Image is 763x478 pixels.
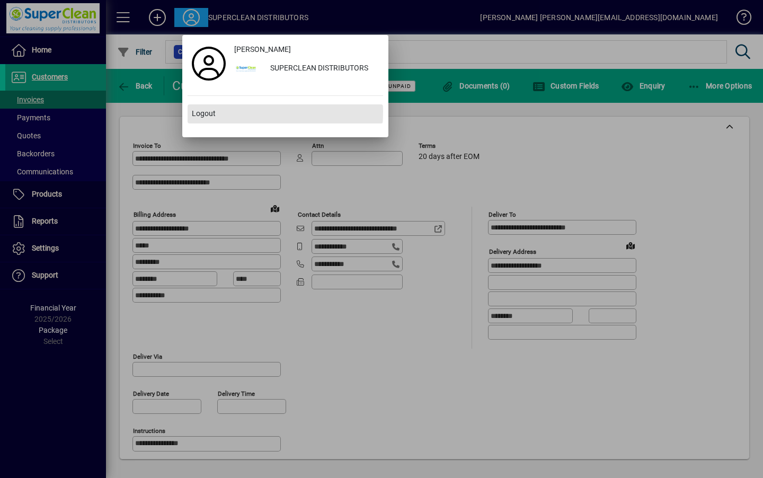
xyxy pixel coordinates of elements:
button: SUPERCLEAN DISTRIBUTORS [230,59,383,78]
button: Logout [188,104,383,123]
a: Profile [188,54,230,73]
span: Logout [192,108,216,119]
span: [PERSON_NAME] [234,44,291,55]
a: [PERSON_NAME] [230,40,383,59]
div: SUPERCLEAN DISTRIBUTORS [262,59,383,78]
